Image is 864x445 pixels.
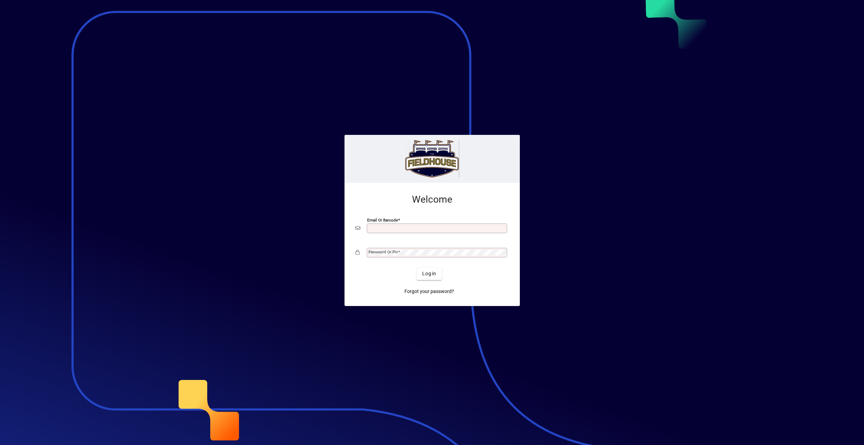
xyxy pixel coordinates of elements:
a: Forgot your password? [402,285,457,298]
button: Login [417,268,442,280]
mat-label: Password or Pin [368,250,398,254]
span: Forgot your password? [404,288,454,295]
mat-label: Email or Barcode [367,217,398,222]
h2: Welcome [355,194,509,205]
span: Login [422,270,436,277]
